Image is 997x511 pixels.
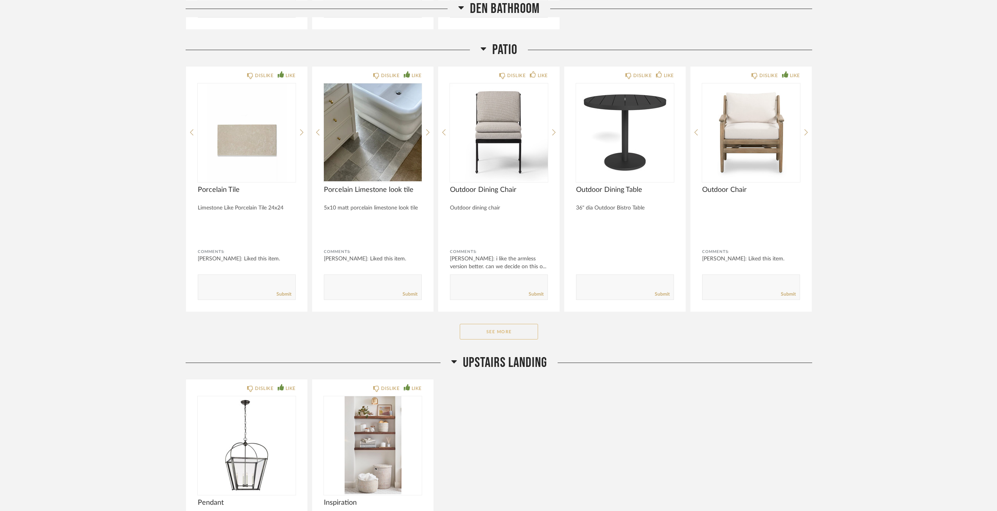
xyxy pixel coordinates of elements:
[324,255,422,263] div: [PERSON_NAME]: Liked this item.
[198,396,296,494] img: undefined
[450,205,548,211] div: Outdoor dining chair
[198,83,296,181] img: undefined
[324,396,422,494] img: undefined
[285,72,296,79] div: LIKE
[450,248,548,256] div: Comments:
[702,255,800,263] div: [PERSON_NAME]: Liked this item.
[198,498,296,507] span: Pendant
[463,354,547,371] span: Upstairs Landing
[450,83,548,181] img: undefined
[324,83,422,181] img: undefined
[702,83,800,181] img: undefined
[198,205,296,211] div: Limestone Like Porcelain Tile 24x24
[576,83,674,181] img: undefined
[702,248,800,256] div: Comments:
[381,72,399,79] div: DISLIKE
[255,385,273,392] div: DISLIKE
[460,324,538,339] button: See More
[198,248,296,256] div: Comments:
[492,42,517,58] span: Patio
[381,385,399,392] div: DISLIKE
[702,186,800,194] span: Outdoor Chair
[759,72,778,79] div: DISLIKE
[403,291,417,298] a: Submit
[450,186,548,194] span: Outdoor Dining Chair
[664,72,674,79] div: LIKE
[507,72,526,79] div: DISLIKE
[324,205,422,211] div: 5x10 matt porcelain limestone look tile
[412,72,422,79] div: LIKE
[285,385,296,392] div: LIKE
[781,291,796,298] a: Submit
[655,291,670,298] a: Submit
[412,385,422,392] div: LIKE
[324,186,422,194] span: Porcelain Limestone look tile
[576,205,674,211] div: 36" dia Outdoor Bistro Table
[529,291,544,298] a: Submit
[324,248,422,256] div: Comments:
[324,498,422,507] span: Inspiration
[576,186,674,194] span: Outdoor Dining Table
[633,72,652,79] div: DISLIKE
[198,255,296,263] div: [PERSON_NAME]: Liked this item.
[450,255,548,271] div: [PERSON_NAME]: i like the armless version better. can we decide on this o...
[276,291,291,298] a: Submit
[538,72,548,79] div: LIKE
[255,72,273,79] div: DISLIKE
[198,186,296,194] span: Porcelain Tile
[790,72,800,79] div: LIKE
